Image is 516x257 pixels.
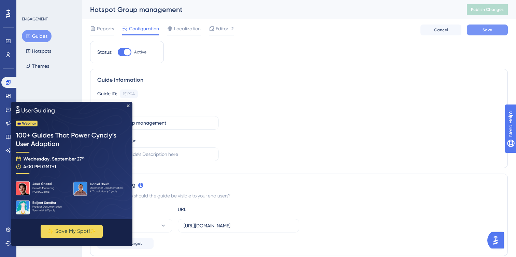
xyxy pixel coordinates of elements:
[97,90,117,98] div: Guide ID:
[97,76,501,84] div: Guide Information
[97,181,501,189] div: Page Targeting
[184,222,293,229] input: yourwebsite.com/path
[90,5,450,14] div: Hotspot Group management
[420,25,461,35] button: Cancel
[467,25,508,35] button: Save
[22,16,48,22] div: ENGAGEMENT
[103,150,213,158] input: Type your Guide’s Description here
[16,2,43,10] span: Need Help?
[97,192,501,200] div: On which pages should the guide be visible to your end users?
[103,119,213,127] input: Type your Guide’s Name here
[22,45,55,57] button: Hotspots
[97,48,112,56] div: Status:
[97,219,172,232] button: equals
[178,205,253,213] div: URL
[97,25,114,33] span: Reports
[216,25,228,33] span: Editor
[22,60,53,72] button: Themes
[467,4,508,15] button: Publish Changes
[116,3,119,5] div: Close Preview
[129,25,159,33] span: Configuration
[471,7,504,12] span: Publish Changes
[22,30,52,42] button: Guides
[434,27,448,33] span: Cancel
[487,230,508,251] iframe: UserGuiding AI Assistant Launcher
[123,91,135,97] div: 151904
[483,27,492,33] span: Save
[97,205,172,213] div: Choose A Rule
[174,25,201,33] span: Localization
[30,123,92,136] button: ✨ Save My Spot!✨
[134,49,146,55] span: Active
